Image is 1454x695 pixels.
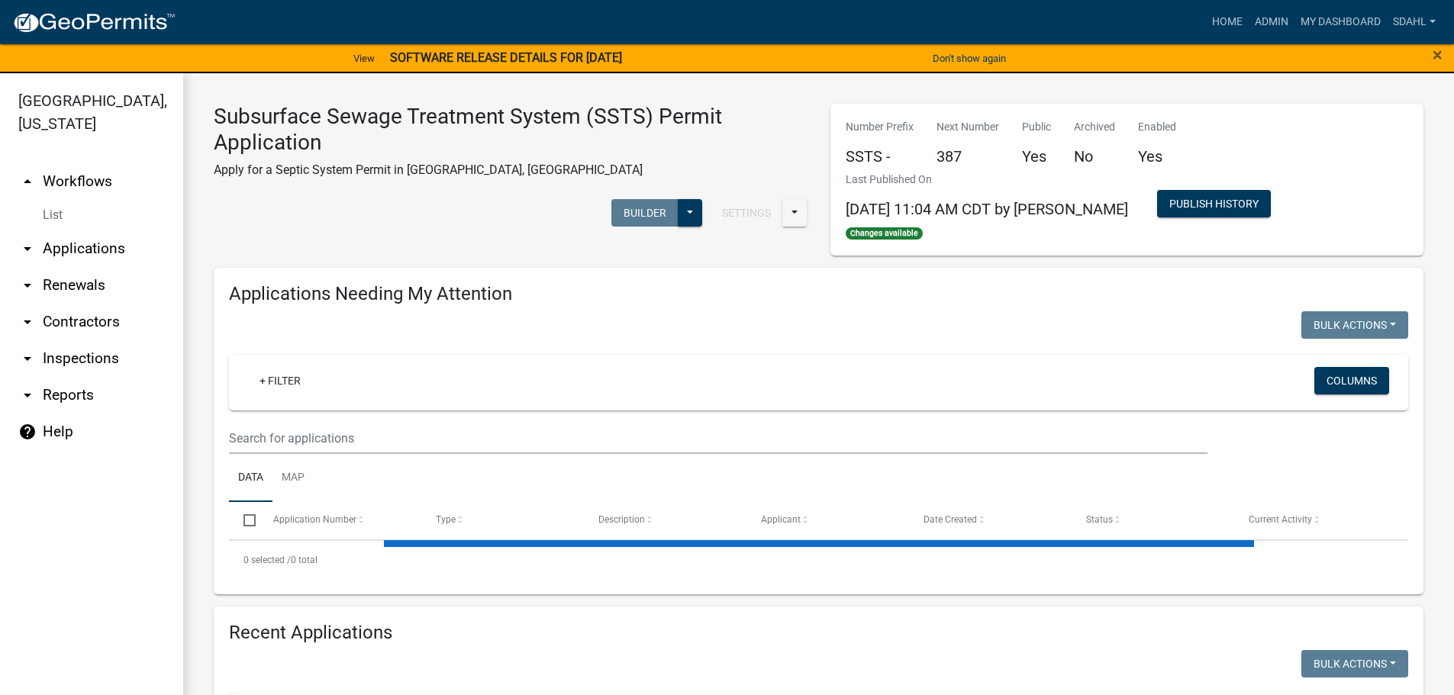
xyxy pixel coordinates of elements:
[1249,514,1312,525] span: Current Activity
[846,227,924,240] span: Changes available
[846,200,1128,218] span: [DATE] 11:04 AM CDT by [PERSON_NAME]
[1314,367,1389,394] button: Columns
[214,104,808,155] h3: Subsurface Sewage Treatment System (SSTS) Permit Application
[1433,44,1443,66] span: ×
[1234,502,1397,539] datatable-header-cell: Current Activity
[1138,119,1176,135] p: Enabled
[927,46,1012,71] button: Don't show again
[1086,514,1113,525] span: Status
[1249,8,1294,37] a: Admin
[1022,147,1051,166] h5: Yes
[710,199,783,227] button: Settings
[846,172,1128,188] p: Last Published On
[584,502,746,539] datatable-header-cell: Description
[272,454,314,503] a: Map
[746,502,909,539] datatable-header-cell: Applicant
[937,119,999,135] p: Next Number
[937,147,999,166] h5: 387
[18,349,37,368] i: arrow_drop_down
[1074,119,1115,135] p: Archived
[18,423,37,441] i: help
[258,502,421,539] datatable-header-cell: Application Number
[421,502,583,539] datatable-header-cell: Type
[18,386,37,404] i: arrow_drop_down
[1074,147,1115,166] h5: No
[761,514,801,525] span: Applicant
[1294,8,1387,37] a: My Dashboard
[229,283,1408,305] h4: Applications Needing My Attention
[18,313,37,331] i: arrow_drop_down
[1138,147,1176,166] h5: Yes
[909,502,1072,539] datatable-header-cell: Date Created
[1206,8,1249,37] a: Home
[347,46,381,71] a: View
[247,367,313,394] a: + Filter
[924,514,977,525] span: Date Created
[1301,650,1408,677] button: Bulk Actions
[229,454,272,503] a: Data
[846,119,914,135] p: Number Prefix
[229,622,1408,644] h4: Recent Applications
[390,50,622,65] strong: SOFTWARE RELEASE DETAILS FOR [DATE]
[1157,190,1271,217] button: Publish History
[1022,119,1051,135] p: Public
[229,541,1408,579] div: 0 total
[273,514,356,525] span: Application Number
[214,161,808,179] p: Apply for a Septic System Permit in [GEOGRAPHIC_DATA], [GEOGRAPHIC_DATA]
[229,502,258,539] datatable-header-cell: Select
[598,514,645,525] span: Description
[229,423,1207,454] input: Search for applications
[1387,8,1442,37] a: sdahl
[1433,46,1443,64] button: Close
[1072,502,1234,539] datatable-header-cell: Status
[18,172,37,191] i: arrow_drop_up
[436,514,456,525] span: Type
[1157,198,1271,211] wm-modal-confirm: Workflow Publish History
[18,240,37,258] i: arrow_drop_down
[243,555,291,565] span: 0 selected /
[1301,311,1408,339] button: Bulk Actions
[18,276,37,294] i: arrow_drop_down
[611,199,679,227] button: Builder
[846,147,914,166] h5: SSTS -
